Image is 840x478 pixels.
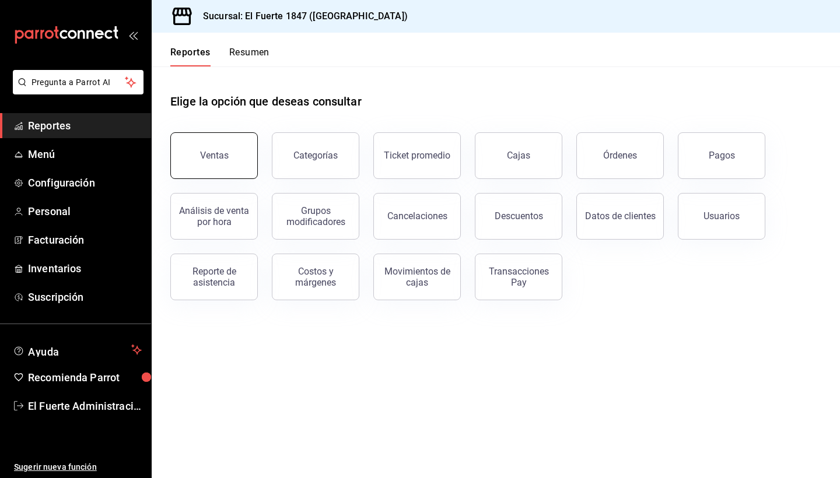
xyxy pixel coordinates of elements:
[576,193,664,240] button: Datos de clientes
[128,30,138,40] button: open_drawer_menu
[28,146,142,162] span: Menú
[384,150,450,161] div: Ticket promedio
[293,150,338,161] div: Categorías
[373,254,461,300] button: Movimientos de cajas
[387,210,447,222] div: Cancelaciones
[703,210,740,222] div: Usuarios
[28,118,142,133] span: Reportes
[678,132,765,179] button: Pagos
[28,175,142,191] span: Configuración
[8,85,143,97] a: Pregunta a Parrot AI
[709,150,735,161] div: Pagos
[178,266,250,288] div: Reporte de asistencia
[170,47,211,66] button: Reportes
[28,232,142,248] span: Facturación
[381,266,453,288] div: Movimientos de cajas
[178,205,250,227] div: Análisis de venta por hora
[507,149,531,163] div: Cajas
[200,150,229,161] div: Ventas
[28,289,142,305] span: Suscripción
[475,132,562,179] a: Cajas
[28,343,127,357] span: Ayuda
[28,203,142,219] span: Personal
[272,132,359,179] button: Categorías
[272,254,359,300] button: Costos y márgenes
[603,150,637,161] div: Órdenes
[475,193,562,240] button: Descuentos
[279,266,352,288] div: Costos y márgenes
[14,461,142,473] span: Sugerir nueva función
[495,210,543,222] div: Descuentos
[194,9,408,23] h3: Sucursal: El Fuerte 1847 ([GEOGRAPHIC_DATA])
[576,132,664,179] button: Órdenes
[229,47,269,66] button: Resumen
[28,261,142,276] span: Inventarios
[28,398,142,414] span: El Fuerte Administración
[373,193,461,240] button: Cancelaciones
[32,76,125,89] span: Pregunta a Parrot AI
[678,193,765,240] button: Usuarios
[170,254,258,300] button: Reporte de asistencia
[373,132,461,179] button: Ticket promedio
[475,254,562,300] button: Transacciones Pay
[170,132,258,179] button: Ventas
[170,47,269,66] div: navigation tabs
[585,210,656,222] div: Datos de clientes
[272,193,359,240] button: Grupos modificadores
[170,193,258,240] button: Análisis de venta por hora
[13,70,143,94] button: Pregunta a Parrot AI
[279,205,352,227] div: Grupos modificadores
[170,93,362,110] h1: Elige la opción que deseas consultar
[482,266,555,288] div: Transacciones Pay
[28,370,142,385] span: Recomienda Parrot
